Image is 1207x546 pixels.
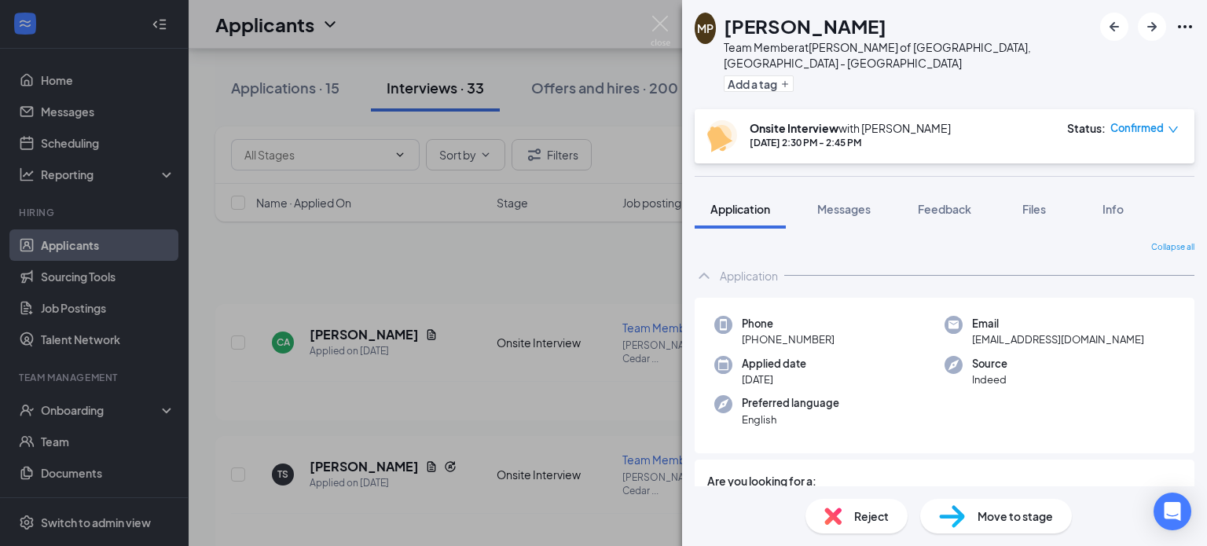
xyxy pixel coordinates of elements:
[750,136,951,149] div: [DATE] 2:30 PM - 2:45 PM
[742,356,806,372] span: Applied date
[1110,120,1164,136] span: Confirmed
[972,316,1144,332] span: Email
[1105,17,1124,36] svg: ArrowLeftNew
[742,372,806,387] span: [DATE]
[720,268,778,284] div: Application
[972,332,1144,347] span: [EMAIL_ADDRESS][DOMAIN_NAME]
[695,266,714,285] svg: ChevronUp
[750,121,838,135] b: Onsite Interview
[724,39,1092,71] div: Team Member at [PERSON_NAME] of [GEOGRAPHIC_DATA], [GEOGRAPHIC_DATA] - [GEOGRAPHIC_DATA]
[1151,241,1194,254] span: Collapse all
[1022,202,1046,216] span: Files
[1067,120,1106,136] div: Status :
[697,20,714,36] div: MP
[1102,202,1124,216] span: Info
[918,202,971,216] span: Feedback
[750,120,951,136] div: with [PERSON_NAME]
[742,395,839,411] span: Preferred language
[742,316,835,332] span: Phone
[817,202,871,216] span: Messages
[742,332,835,347] span: [PHONE_NUMBER]
[707,472,816,489] span: Are you looking for a:
[972,356,1007,372] span: Source
[780,79,790,89] svg: Plus
[1100,13,1128,41] button: ArrowLeftNew
[710,202,770,216] span: Application
[972,372,1007,387] span: Indeed
[1168,124,1179,135] span: down
[1138,13,1166,41] button: ArrowRight
[1154,493,1191,530] div: Open Intercom Messenger
[1143,17,1161,36] svg: ArrowRight
[724,13,886,39] h1: [PERSON_NAME]
[1176,17,1194,36] svg: Ellipses
[724,75,794,92] button: PlusAdd a tag
[978,508,1053,525] span: Move to stage
[854,508,889,525] span: Reject
[742,412,839,427] span: English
